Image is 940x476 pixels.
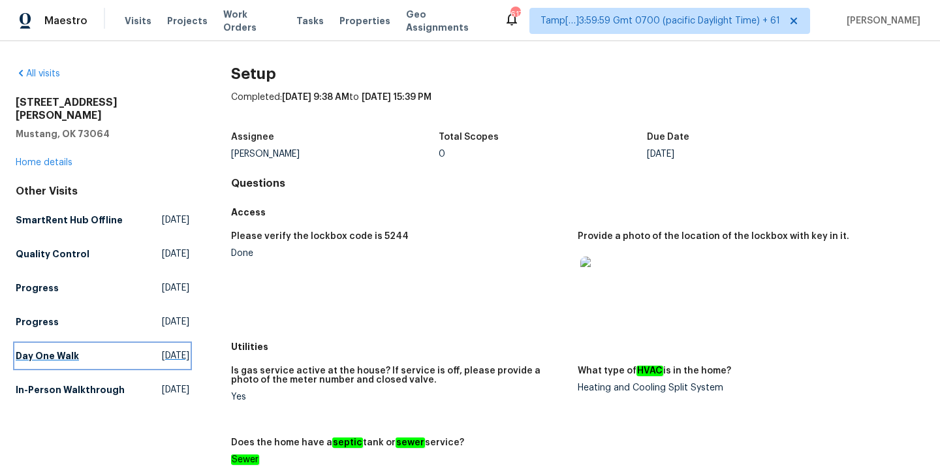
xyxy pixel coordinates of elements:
[578,366,731,375] h5: What type of is in the home?
[231,133,274,142] h5: Assignee
[16,276,189,300] a: Progress[DATE]
[282,93,349,102] span: [DATE] 9:38 AM
[231,232,409,241] h5: Please verify the lockbox code is 5244
[162,315,189,328] span: [DATE]
[332,437,363,448] em: septic
[540,14,780,27] span: Tamp[…]3:59:59 Gmt 0700 (pacific Daylight Time) + 61
[167,14,208,27] span: Projects
[439,150,647,159] div: 0
[125,14,151,27] span: Visits
[16,383,125,396] h5: In-Person Walkthrough
[162,349,189,362] span: [DATE]
[16,310,189,334] a: Progress[DATE]
[16,208,189,232] a: SmartRent Hub Offline[DATE]
[231,67,924,80] h2: Setup
[296,16,324,25] span: Tasks
[16,315,59,328] h5: Progress
[16,69,60,78] a: All visits
[16,158,72,167] a: Home details
[231,366,567,385] h5: Is gas service active at the house? If service is off, please provide a photo of the meter number...
[396,437,425,448] em: sewer
[339,14,390,27] span: Properties
[16,214,123,227] h5: SmartRent Hub Offline
[231,438,464,447] h5: Does the home have a tank or service?
[406,8,488,34] span: Geo Assignments
[162,214,189,227] span: [DATE]
[162,281,189,294] span: [DATE]
[231,454,259,465] em: Sewer
[231,392,567,402] div: Yes
[636,366,663,376] em: HVAC
[231,340,924,353] h5: Utilities
[231,177,924,190] h4: Questions
[231,91,924,125] div: Completed: to
[16,349,79,362] h5: Day One Walk
[44,14,87,27] span: Maestro
[162,247,189,261] span: [DATE]
[16,344,189,368] a: Day One Walk[DATE]
[362,93,431,102] span: [DATE] 15:39 PM
[231,249,567,258] div: Done
[510,8,520,21] div: 617
[647,150,855,159] div: [DATE]
[16,96,189,122] h2: [STREET_ADDRESS][PERSON_NAME]
[162,383,189,396] span: [DATE]
[841,14,920,27] span: [PERSON_NAME]
[16,127,189,140] h5: Mustang, OK 73064
[578,232,849,241] h5: Provide a photo of the location of the lockbox with key in it.
[16,281,59,294] h5: Progress
[439,133,499,142] h5: Total Scopes
[578,383,914,392] div: Heating and Cooling Split System
[231,206,924,219] h5: Access
[16,242,189,266] a: Quality Control[DATE]
[16,378,189,402] a: In-Person Walkthrough[DATE]
[231,150,439,159] div: [PERSON_NAME]
[223,8,281,34] span: Work Orders
[16,247,89,261] h5: Quality Control
[647,133,689,142] h5: Due Date
[16,185,189,198] div: Other Visits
